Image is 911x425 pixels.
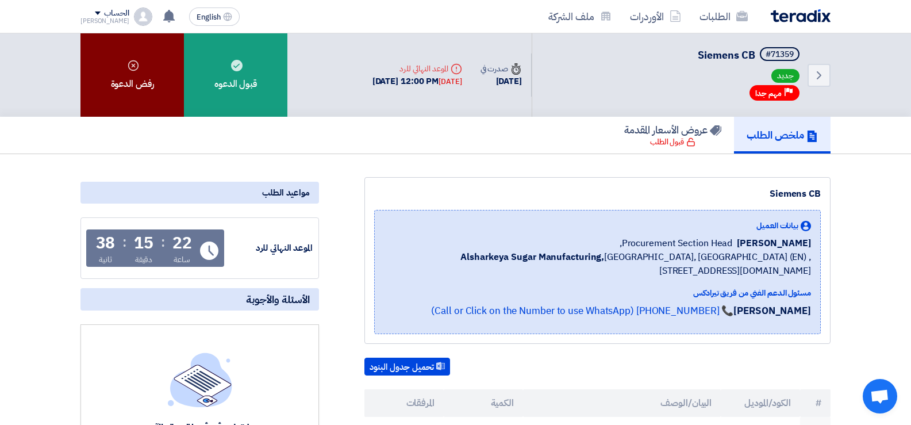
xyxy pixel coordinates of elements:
[650,136,695,148] div: قبول الطلب
[161,232,165,252] div: :
[523,389,721,417] th: البيان/الوصف
[384,287,811,299] div: مسئول الدعم الفني من فريق تيرادكس
[372,63,462,75] div: الموعد النهائي للرد
[96,235,116,251] div: 38
[766,51,794,59] div: #71359
[481,75,522,88] div: [DATE]
[431,304,733,318] a: 📞 [PHONE_NUMBER] (Call or Click on the Number to use WhatsApp)
[621,3,690,30] a: الأوردرات
[863,379,897,413] div: دردشة مفتوحة
[134,235,153,251] div: 15
[374,187,821,201] div: Siemens CB
[733,304,811,318] strong: [PERSON_NAME]
[80,18,129,24] div: [PERSON_NAME]
[184,33,287,117] div: قبول الدعوه
[771,9,831,22] img: Teradix logo
[721,389,800,417] th: الكود/الموديل
[624,123,721,136] h5: عروض الأسعار المقدمة
[172,235,192,251] div: 22
[364,389,444,417] th: المرفقات
[246,293,310,306] span: الأسئلة والأجوبة
[734,117,831,154] a: ملخص الطلب
[189,7,240,26] button: English
[690,3,757,30] a: الطلبات
[174,254,190,266] div: ساعة
[80,33,184,117] div: رفض الدعوة
[755,88,782,99] span: مهم جدا
[122,232,126,252] div: :
[168,353,232,407] img: empty_state_list.svg
[539,3,621,30] a: ملف الشركة
[364,358,450,376] button: تحميل جدول البنود
[439,76,462,87] div: [DATE]
[460,250,604,264] b: Alsharkeya Sugar Manufacturing,
[771,69,799,83] span: جديد
[756,220,798,232] span: بيانات العميل
[747,128,818,141] h5: ملخص الطلب
[481,63,522,75] div: صدرت في
[612,117,734,154] a: عروض الأسعار المقدمة قبول الطلب
[99,254,112,266] div: ثانية
[800,389,831,417] th: #
[197,13,221,21] span: English
[80,182,319,204] div: مواعيد الطلب
[372,75,462,88] div: [DATE] 12:00 PM
[104,9,129,18] div: الحساب
[134,7,152,26] img: profile_test.png
[226,242,313,255] div: الموعد النهائي للرد
[444,389,523,417] th: الكمية
[698,47,802,63] h5: Siemens CB
[737,236,811,250] span: [PERSON_NAME]
[620,236,733,250] span: Procurement Section Head,
[135,254,153,266] div: دقيقة
[698,47,755,63] span: Siemens CB
[384,250,811,278] span: [GEOGRAPHIC_DATA], [GEOGRAPHIC_DATA] (EN) ,[STREET_ADDRESS][DOMAIN_NAME]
